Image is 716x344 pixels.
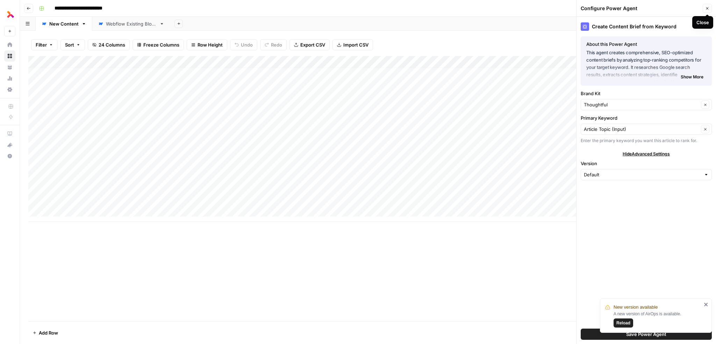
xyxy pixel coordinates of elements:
span: Sort [65,41,74,48]
p: This agent creates comprehensive, SEO-optimized content briefs by analyzing top-ranking competito... [586,49,706,79]
div: What's new? [5,140,15,150]
button: Reload [614,318,633,328]
button: Help + Support [4,150,15,162]
button: Redo [260,39,287,50]
span: Filter [36,41,47,48]
button: Row Height [187,39,227,50]
button: Import CSV [332,39,373,50]
div: Create Content Brief from Keyword [581,22,712,31]
button: Export CSV [289,39,330,50]
span: Row Height [198,41,223,48]
div: A new version of AirOps is available. [614,311,702,328]
a: Settings [4,84,15,95]
button: Undo [230,39,257,50]
input: Article Topic (Input) [584,126,699,133]
span: Hide Advanced Settings [623,151,670,157]
div: Close [696,19,709,26]
button: Freeze Columns [133,39,184,50]
a: Your Data [4,62,15,73]
span: 24 Columns [99,41,125,48]
button: close [704,302,709,307]
span: Export CSV [300,41,325,48]
button: Workspace: Thoughtful AI Content Engine [4,6,15,23]
span: Show More [681,74,703,80]
button: Filter [31,39,58,50]
input: Thoughtful [584,101,699,108]
button: Sort [60,39,85,50]
button: Save Power Agent [581,329,712,340]
a: AirOps Academy [4,128,15,139]
label: Primary Keyword [581,114,712,121]
span: Undo [241,41,253,48]
span: Reload [616,320,630,326]
img: Thoughtful AI Content Engine Logo [4,8,17,21]
a: Webflow Existing Blogs [92,17,170,31]
span: Import CSV [343,41,368,48]
a: Usage [4,73,15,84]
a: Browse [4,50,15,62]
span: New version available [614,304,658,311]
button: Show More [678,72,706,82]
button: What's new? [4,139,15,150]
div: New Content [49,20,79,27]
span: Redo [271,41,282,48]
div: About this Power Agent [586,41,706,48]
label: Brand Kit [581,90,712,97]
div: Webflow Existing Blogs [106,20,157,27]
label: Version [581,160,712,167]
button: 24 Columns [88,39,130,50]
span: Freeze Columns [143,41,179,48]
a: Home [4,39,15,50]
button: Add Row [28,327,62,338]
a: New Content [36,17,92,31]
input: Default [584,171,701,178]
span: Save Power Agent [626,331,666,338]
span: Add Row [39,329,58,336]
div: Enter the primary keyword you want this article to rank for. [581,138,712,144]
